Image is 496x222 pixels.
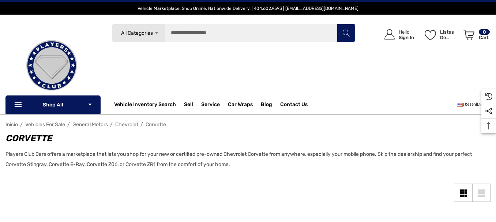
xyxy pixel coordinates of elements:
[154,30,159,36] svg: Icon Arrow Down
[485,108,492,115] svg: Social Media
[399,29,414,35] p: Hello
[481,122,496,129] svg: Top
[457,97,491,112] a: Seleccionar moneda: USD
[228,97,261,112] a: Car Wraps
[280,101,308,109] a: Contact Us
[479,29,490,35] p: 0
[463,30,474,40] svg: Review Your Cart
[138,6,358,11] span: Vehicle Marketplace. Shop Online. Nationwide Delivery. | 404.602.9593 | [EMAIL_ADDRESS][DOMAIN_NAME]
[5,118,491,131] nav: Breadcrumb
[72,121,108,128] a: General Motors
[114,101,176,109] a: Vehicle Inventory Search
[146,121,166,128] a: Corvette
[337,24,355,42] button: Buscar
[25,121,65,128] a: Vehicles For Sale
[115,121,138,128] a: Chevrolet
[15,29,88,102] img: Players Club | Cars For Sale
[479,35,490,40] p: Cart
[5,132,483,145] h1: Corvette
[5,121,18,128] a: Inicio
[485,93,492,100] svg: Recently Viewed
[440,29,459,40] p: Listas de deseos
[201,101,220,109] a: Service
[121,30,153,36] span: All Categories
[261,101,272,109] a: Blog
[184,101,193,109] span: Sell
[376,22,418,47] a: Iniciar sesión
[460,22,491,50] a: Carrito con 0 artículos
[87,102,93,107] svg: Icon Arrow Down
[5,95,101,114] p: Shop All
[399,35,414,40] p: Sign In
[184,97,201,112] a: Sell
[472,184,491,202] a: List View
[454,184,472,202] a: Grid View
[14,101,25,109] svg: Icon Line
[228,101,253,109] span: Car Wraps
[112,24,165,42] a: All Categories Icon Arrow Down Icon Arrow Up
[421,22,460,47] a: Listas de deseos Listas de deseos
[5,149,483,170] p: Players Club Cars offers a marketplace that lets you shop for your new or certified pre-owned Che...
[384,29,395,39] svg: Icon User Account
[425,30,436,40] svg: Listas de deseos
